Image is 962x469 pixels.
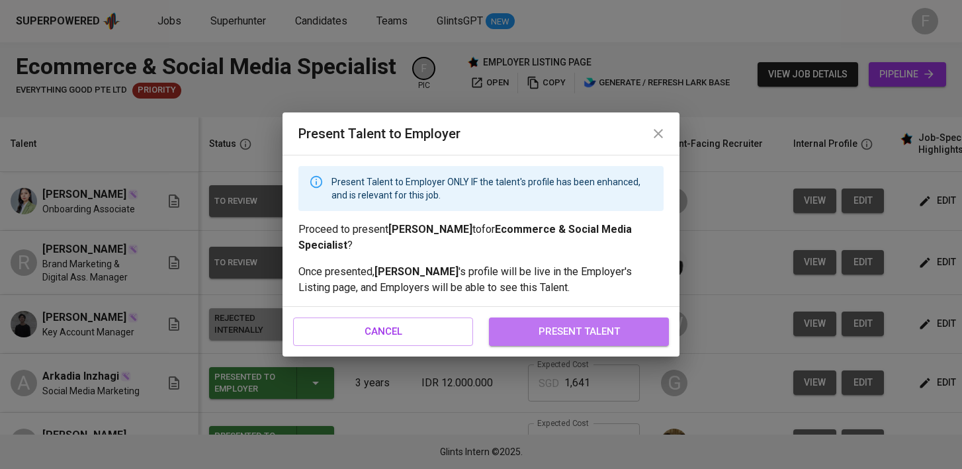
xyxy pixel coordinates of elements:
[298,123,664,144] h6: Present Talent to Employer
[642,118,674,149] button: close
[489,318,669,345] button: present talent
[308,323,459,340] span: cancel
[503,323,654,340] span: present talent
[331,170,653,207] div: Present Talent to Employer ONLY IF the talent's profile has been enhanced, and is relevant for th...
[293,318,473,345] button: cancel
[374,265,459,278] strong: [PERSON_NAME]
[298,264,664,296] p: Once presented, 's profile will be live in the Employer's Listing page, and Employers will be abl...
[388,223,472,235] strong: [PERSON_NAME]
[298,222,664,253] p: Proceed to present to for ?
